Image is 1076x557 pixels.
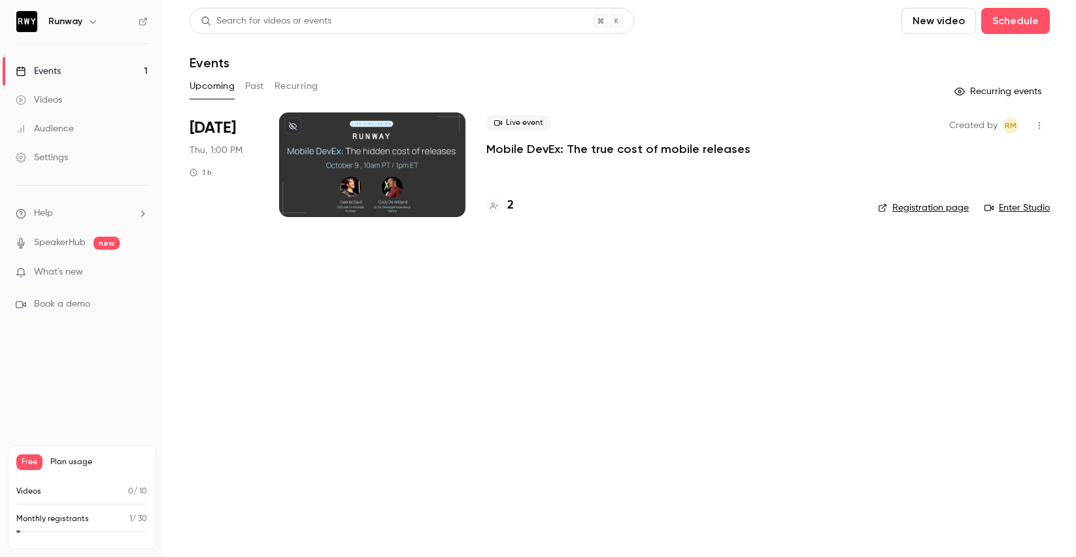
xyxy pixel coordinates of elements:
p: Monthly registrants [16,513,89,525]
li: help-dropdown-opener [16,207,148,220]
span: new [93,237,120,250]
span: RM [1005,118,1017,133]
button: Schedule [981,8,1050,34]
span: What's new [34,265,83,279]
span: Riley Maguire [1003,118,1018,133]
span: Book a demo [34,297,90,311]
span: 0 [128,488,133,496]
div: Videos [16,93,62,107]
div: Audience [16,122,74,135]
p: / 30 [129,513,147,525]
h4: 2 [507,197,514,214]
a: SpeakerHub [34,236,86,250]
span: [DATE] [190,118,236,139]
div: Events [16,65,61,78]
div: Oct 9 Thu, 1:00 PM (America/New York) [190,112,258,217]
a: Mobile DevEx: The true cost of mobile releases [486,141,750,157]
button: Recurring [275,76,318,97]
div: 1 h [190,167,212,178]
span: Plan usage [50,457,147,467]
h6: Runway [48,15,82,28]
a: Enter Studio [984,201,1050,214]
div: Settings [16,151,68,164]
a: Registration page [878,201,969,214]
span: 1 [129,515,132,523]
p: Videos [16,486,41,498]
button: New video [901,8,976,34]
span: Help [34,207,53,220]
div: Search for videos or events [201,14,331,28]
button: Upcoming [190,76,235,97]
img: Runway [16,11,37,32]
h1: Events [190,55,229,71]
a: 2 [486,197,514,214]
button: Past [245,76,264,97]
span: Created by [949,118,998,133]
span: Free [16,454,42,470]
button: Recurring events [949,81,1050,102]
span: Live event [486,115,551,131]
p: / 10 [128,486,147,498]
span: Thu, 1:00 PM [190,144,243,157]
